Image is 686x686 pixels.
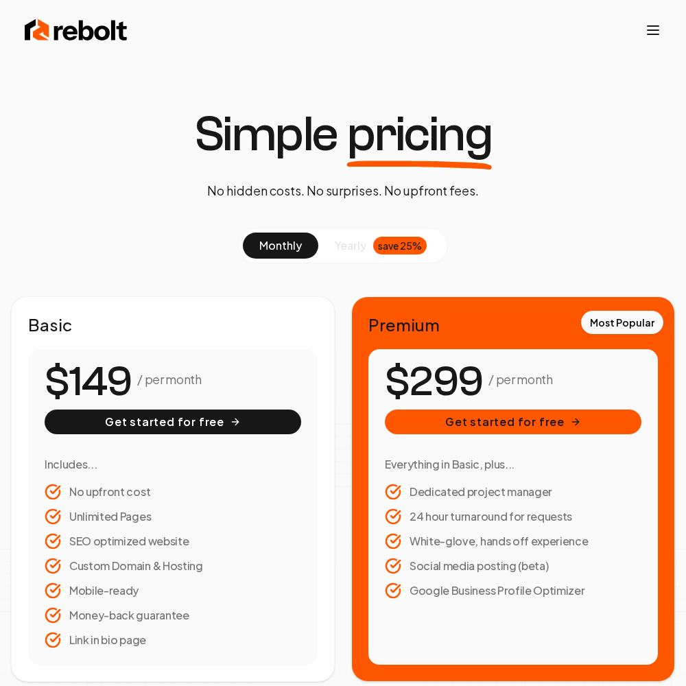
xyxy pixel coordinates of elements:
[243,233,318,259] button: monthly
[194,110,493,159] h1: Simple
[581,311,663,334] div: Most Popular
[385,456,641,473] h3: Everything in Basic, plus...
[45,351,132,413] number-flow-react: $149
[368,314,658,335] h2: Premium
[45,632,301,648] li: Link in bio page
[385,508,641,525] li: 24 hour turnaround for requests
[45,484,301,500] li: No upfront cost
[645,22,661,38] button: Toggle mobile menu
[318,233,443,259] button: yearlysave 25%
[45,607,301,624] li: Money-back guarantee
[45,558,301,574] li: Custom Domain & Hosting
[45,410,301,434] button: Get started for free
[45,533,301,549] li: SEO optimized website
[45,456,301,473] h3: Includes...
[385,351,483,413] number-flow-react: $299
[335,237,366,254] span: yearly
[385,410,641,434] button: Get started for free
[385,558,641,574] li: Social media posting (beta)
[45,582,301,599] li: Mobile-ready
[385,484,641,500] li: Dedicated project manager
[137,370,201,389] p: / per month
[385,582,641,599] li: Google Business Profile Optimizer
[373,237,427,255] div: save 25%
[259,238,302,252] span: monthly
[488,370,552,389] p: / per month
[28,314,318,335] h2: Basic
[45,508,301,525] li: Unlimited Pages
[25,16,128,44] img: Rebolt Logo
[207,181,479,200] p: No hidden costs. No surprises. No upfront fees.
[385,533,641,549] li: White-glove, hands off experience
[347,110,493,159] span: pricing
